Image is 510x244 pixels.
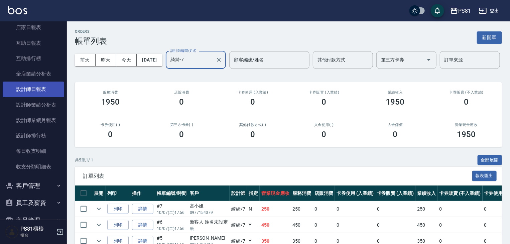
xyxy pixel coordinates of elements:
p: 櫃台 [20,232,54,238]
th: 營業現金應收 [260,186,291,201]
h3: 1950 [457,130,476,139]
h3: 0 [108,130,113,139]
h3: 0 [322,97,327,107]
a: 收支分類明細表 [3,159,64,174]
th: 帳單編號/時間 [155,186,188,201]
button: 新開單 [477,31,502,44]
h3: 0 [393,130,398,139]
button: 商品管理 [3,212,64,229]
th: 展開 [92,186,106,201]
h3: 帳單列表 [75,36,107,46]
td: #7 [155,201,188,217]
h3: 0 [179,130,184,139]
a: 互助日報表 [3,35,64,51]
td: #6 [155,217,188,233]
td: 0 [437,201,482,217]
h2: 營業現金應收 [439,123,494,127]
td: 0 [483,201,510,217]
button: expand row [94,204,104,214]
th: 服務消費 [291,186,313,201]
th: 卡券販賣 (不入業績) [437,186,482,201]
div: 新客人 姓名未設定 [190,219,228,226]
h3: 0 [251,130,255,139]
h2: 卡券使用(-) [83,123,138,127]
th: 操作 [130,186,155,201]
th: 卡券販賣 (入業績) [375,186,416,201]
h2: 卡券使用 (入業績) [225,90,280,95]
button: Open [423,54,434,65]
label: 設計師編號/姓名 [170,48,197,53]
td: Y [247,217,260,233]
td: 0 [483,217,510,233]
p: 融 [190,226,228,232]
td: 250 [291,201,313,217]
td: 綺綺 /7 [230,201,247,217]
th: 卡券使用(-) [483,186,510,201]
a: 詳情 [132,220,153,230]
span: 訂單列表 [83,173,472,179]
h2: 卡券販賣 (入業績) [296,90,352,95]
h2: 店販消費 [154,90,209,95]
img: Person [5,225,19,239]
button: 客戶管理 [3,177,64,195]
td: 450 [415,217,437,233]
a: 設計師業績分析表 [3,97,64,113]
h3: 1950 [101,97,120,107]
button: save [431,4,444,17]
a: 互助排行榜 [3,51,64,66]
p: 10/07 (二) 17:56 [157,226,186,232]
button: PS81 [448,4,474,18]
button: 前天 [75,54,96,66]
p: 共 5 筆, 1 / 1 [75,157,93,163]
button: expand row [94,220,104,230]
a: 全店業績分析表 [3,66,64,82]
h2: 業績收入 [368,90,423,95]
h3: 服務消費 [83,90,138,95]
td: 0 [313,217,335,233]
td: 綺綺 /7 [230,217,247,233]
th: 業績收入 [415,186,437,201]
td: 450 [260,217,291,233]
h5: PS81櫃檯 [20,226,54,232]
a: 設計師業績月報表 [3,113,64,128]
p: 0977154379 [190,210,228,216]
div: [PERSON_NAME] [190,235,228,242]
th: 店販消費 [313,186,335,201]
a: 每日收支明細 [3,143,64,159]
h2: 卡券販賣 (不入業績) [439,90,494,95]
h3: 0 [251,97,255,107]
td: 0 [313,201,335,217]
td: 450 [291,217,313,233]
th: 客戶 [188,186,230,201]
a: 新開單 [477,34,502,40]
h2: 第三方卡券(-) [154,123,209,127]
th: 指定 [247,186,260,201]
button: 全部展開 [478,155,502,165]
h3: 0 [322,130,327,139]
a: 詳情 [132,204,153,214]
th: 設計師 [230,186,247,201]
a: 報表匯出 [472,172,497,179]
td: 0 [375,201,416,217]
h2: 其他付款方式(-) [225,123,280,127]
h2: 入金使用(-) [296,123,352,127]
h2: ORDERS [75,29,107,34]
button: Clear [214,55,224,65]
h3: 0 [464,97,469,107]
img: Logo [8,6,27,14]
th: 卡券使用 (入業績) [335,186,375,201]
td: N [247,201,260,217]
td: 0 [437,217,482,233]
a: 店家日報表 [3,20,64,35]
button: 列印 [107,220,129,230]
button: 員工及薪資 [3,194,64,212]
td: 0 [335,217,375,233]
button: 報表匯出 [472,171,497,181]
a: 設計師日報表 [3,82,64,97]
div: 高小姐 [190,203,228,210]
button: 昨天 [96,54,116,66]
button: 登出 [476,5,502,17]
h2: 入金儲值 [368,123,423,127]
th: 列印 [106,186,130,201]
button: 今天 [116,54,137,66]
